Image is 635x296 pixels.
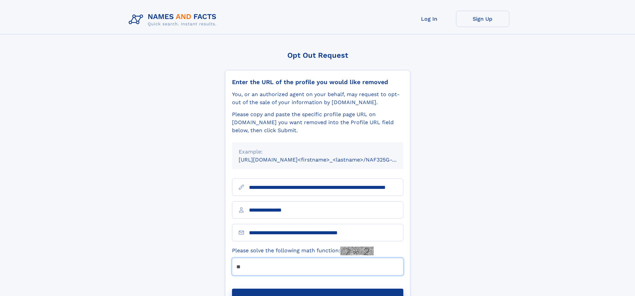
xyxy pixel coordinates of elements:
div: Example: [239,148,397,156]
a: Log In [403,11,456,27]
div: Please copy and paste the specific profile page URL on [DOMAIN_NAME] you want removed into the Pr... [232,110,403,134]
div: Opt Out Request [225,51,410,59]
div: Enter the URL of the profile you would like removed [232,78,403,86]
img: Logo Names and Facts [126,11,222,29]
div: You, or an authorized agent on your behalf, may request to opt-out of the sale of your informatio... [232,90,403,106]
small: [URL][DOMAIN_NAME]<firstname>_<lastname>/NAF325G-xxxxxxxx [239,157,416,163]
label: Please solve the following math function: [232,247,374,255]
a: Sign Up [456,11,509,27]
